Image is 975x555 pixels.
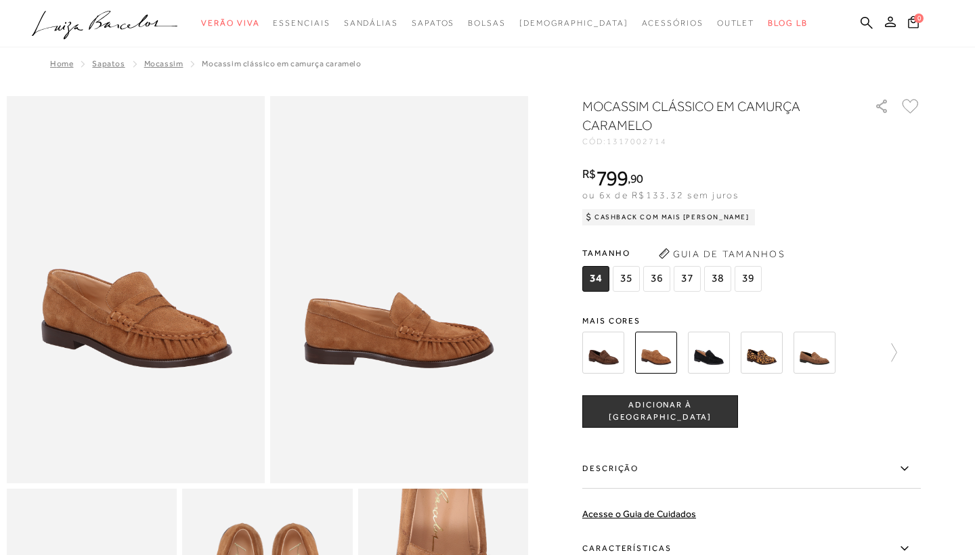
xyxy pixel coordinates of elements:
[582,209,755,225] div: Cashback com Mais [PERSON_NAME]
[582,137,853,146] div: CÓD:
[273,11,330,36] a: categoryNavScreenReaderText
[628,173,643,185] i: ,
[201,11,259,36] a: categoryNavScreenReaderText
[344,11,398,36] a: categoryNavScreenReaderText
[735,266,762,292] span: 39
[582,332,624,374] img: MOCASSIM CLÁSSICO EM CAMURÇA CAFÉ
[468,11,506,36] a: categoryNavScreenReaderText
[768,11,807,36] a: BLOG LB
[468,18,506,28] span: Bolsas
[904,15,923,33] button: 0
[582,190,739,200] span: ou 6x de R$133,32 sem juros
[582,449,921,489] label: Descrição
[582,395,738,428] button: ADICIONAR À [GEOGRAPHIC_DATA]
[582,97,836,135] h1: MOCASSIM CLÁSSICO EM CAMURÇA CARAMELO
[741,332,783,374] img: MOCASSIM CLÁSSICO EM COURO ONÇA
[582,317,921,325] span: Mais cores
[717,11,755,36] a: categoryNavScreenReaderText
[768,18,807,28] span: BLOG LB
[582,168,596,180] i: R$
[144,59,183,68] a: Mocassim
[519,11,628,36] a: noSubCategoriesText
[607,137,667,146] span: 1317002714
[92,59,125,68] a: SAPATOS
[635,332,677,374] img: MOCASSIM CLÁSSICO EM CAMURÇA CARAMELO
[654,243,789,265] button: Guia de Tamanhos
[642,18,703,28] span: Acessórios
[642,11,703,36] a: categoryNavScreenReaderText
[582,508,696,519] a: Acesse o Guia de Cuidados
[270,96,528,483] img: image
[412,11,454,36] a: categoryNavScreenReaderText
[914,14,924,23] span: 0
[583,399,737,423] span: ADICIONAR À [GEOGRAPHIC_DATA]
[674,266,701,292] span: 37
[202,59,361,68] span: MOCASSIM CLÁSSICO EM CAMURÇA CARAMELO
[201,18,259,28] span: Verão Viva
[717,18,755,28] span: Outlet
[613,266,640,292] span: 35
[7,96,265,483] img: image
[596,166,628,190] span: 799
[688,332,730,374] img: MOCASSIM CLÁSSICO EM CAMURÇA PRETO
[344,18,398,28] span: Sandálias
[412,18,454,28] span: Sapatos
[582,266,609,292] span: 34
[50,59,73,68] a: Home
[273,18,330,28] span: Essenciais
[630,171,643,185] span: 90
[643,266,670,292] span: 36
[582,243,765,263] span: Tamanho
[704,266,731,292] span: 38
[794,332,836,374] img: MOCASSIM PENNY LOAFER EM CAMURÇA CARAMELO DRAPEADO
[519,18,628,28] span: [DEMOGRAPHIC_DATA]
